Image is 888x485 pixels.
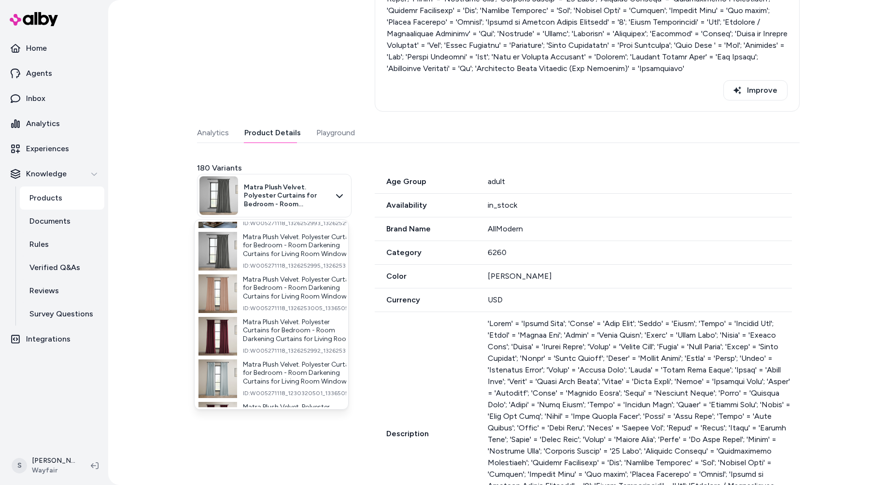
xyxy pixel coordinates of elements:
span: Matra Plush Velvet. Polyester Curtains for Bedroom - Room Darkening Curtains for Living Room Wind... [243,233,358,258]
span: ID: W005271118_1326252993_1326252995 [243,219,356,227]
img: .jpg [198,232,237,271]
span: ID: W005271118_1230320501_1336505110 [243,389,358,397]
img: .jpg [198,274,237,313]
span: ID: W005271118_1326253005_1336505109 [243,304,359,312]
img: .jpg [198,359,237,398]
span: ID: W005271118_1326252992_1326253048 [243,347,357,355]
span: Matra Plush Velvet. Polyester Curtains for Bedroom - Room Darkening Curtains for Living Room Wind... [243,360,358,386]
span: Matra Plush Velvet. Polyester Curtains for Bedroom - Room Darkening Curtains for Living Room Wind... [243,318,357,343]
img: .jpg [198,402,237,441]
span: Matra Plush Velvet. Polyester Curtains for Bedroom - Room Darkening Curtains for Living Room Wind... [243,403,357,428]
span: ID: W005271118_1326252995_1326253050 [243,262,358,270]
img: .jpg [198,317,237,356]
span: Matra Plush Velvet. Polyester Curtains for Bedroom - Room Darkening Curtains for Living Room Wind... [243,275,359,301]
